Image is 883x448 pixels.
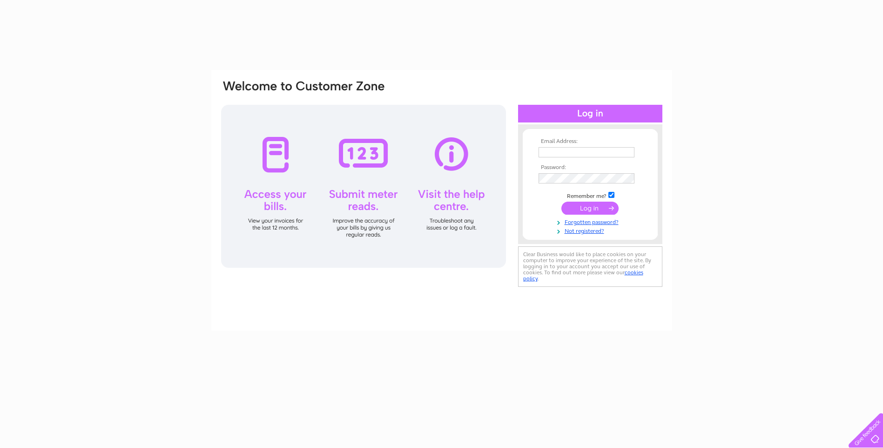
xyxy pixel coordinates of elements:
[561,202,619,215] input: Submit
[536,138,644,145] th: Email Address:
[536,164,644,171] th: Password:
[539,217,644,226] a: Forgotten password?
[518,246,662,287] div: Clear Business would like to place cookies on your computer to improve your experience of the sit...
[539,226,644,235] a: Not registered?
[536,190,644,200] td: Remember me?
[523,269,643,282] a: cookies policy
